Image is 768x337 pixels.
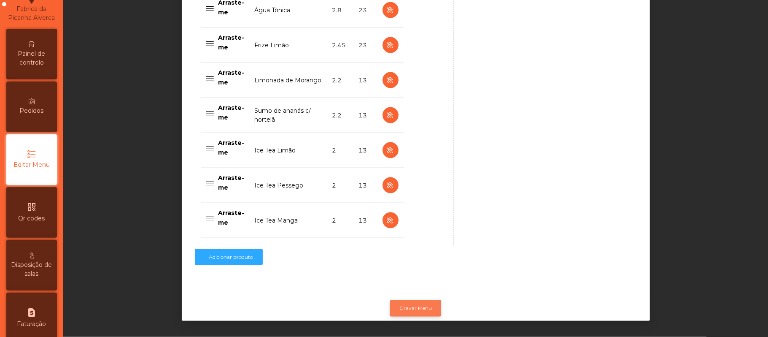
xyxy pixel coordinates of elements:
[354,203,377,238] td: 13
[27,307,37,318] i: request_page
[327,203,354,238] td: 2
[354,98,377,133] td: 13
[390,300,441,316] button: Gravar Menu
[250,133,327,168] td: Ice Tea Limão
[250,203,327,238] td: Ice Tea Manga
[8,49,55,67] span: Painel de controlo
[218,68,245,87] p: Arraste-me
[8,261,55,278] span: Disposição de salas
[354,28,377,63] td: 23
[20,106,44,115] span: Pedidos
[218,208,245,227] p: Arraste-me
[327,63,354,98] td: 2.2
[354,168,377,203] td: 13
[354,133,377,168] td: 13
[250,63,327,98] td: Limonada de Morango
[13,160,50,169] span: Editar Menu
[327,28,354,63] td: 2.45
[218,33,245,52] p: Arraste-me
[218,138,245,157] p: Arraste-me
[250,168,327,203] td: Ice Tea Pessego
[19,214,45,223] span: Qr codes
[27,202,37,212] i: qr_code
[250,28,327,63] td: Frize Limão
[327,133,354,168] td: 2
[327,168,354,203] td: 2
[327,98,354,133] td: 2.2
[17,320,46,329] span: Faturação
[218,103,245,122] p: Arraste-me
[218,173,245,192] p: Arraste-me
[195,249,263,265] button: Adicionar produto
[354,63,377,98] td: 13
[250,98,327,133] td: Sumo de ananás c/ hortelã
